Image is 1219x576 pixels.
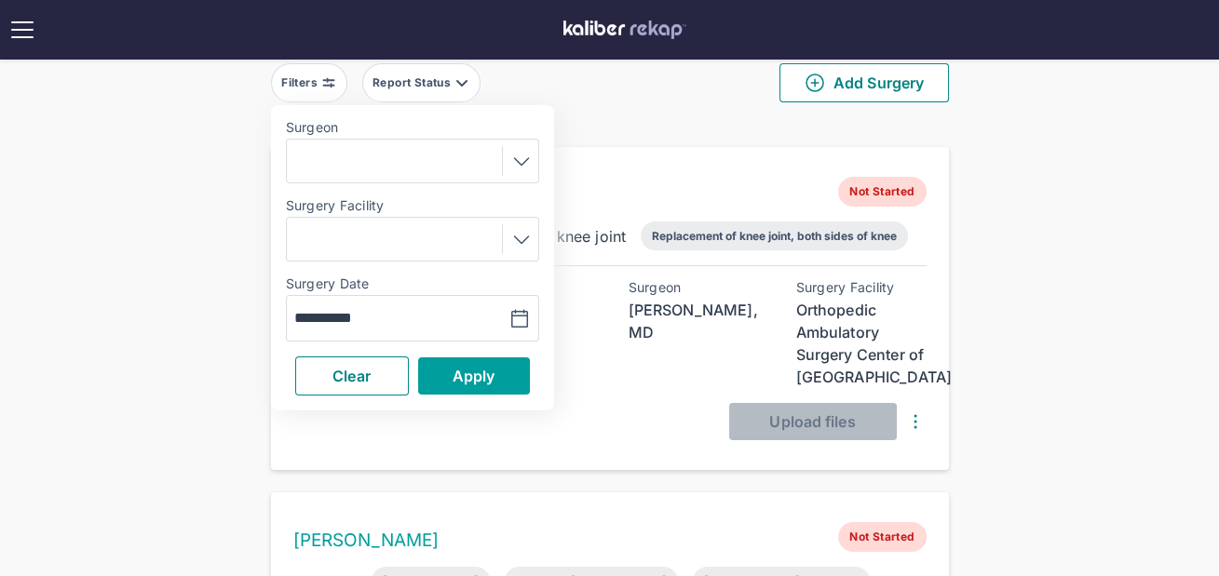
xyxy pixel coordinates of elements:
img: kaliber labs logo [563,20,686,39]
img: PlusCircleGreen.5fd88d77.svg [804,72,826,94]
span: Apply [453,367,495,385]
label: Surgeon [286,120,539,135]
div: [PERSON_NAME], MD [629,299,759,343]
img: DotsThreeVertical.31cb0eda.svg [904,410,927,433]
button: Add Surgery [779,63,949,102]
a: [PERSON_NAME] [293,529,440,551]
span: Not Started [838,177,926,207]
div: Orthopedic Ambulatory Surgery Center of [GEOGRAPHIC_DATA] [796,299,927,388]
div: Report Status [372,75,454,90]
div: Replacement of knee joint, both sides of knee [652,229,897,243]
span: Add Surgery [804,72,924,94]
div: Surgery Facility [796,280,927,295]
button: Clear [295,356,409,395]
label: Surgery Date [286,276,539,291]
span: Clear [332,367,371,385]
span: Upload files [769,412,855,431]
img: faders-horizontal-grey.d550dbda.svg [321,75,336,90]
img: filter-caret-down-grey.b3560631.svg [454,75,469,90]
div: Filters [281,75,321,90]
button: Filters [271,63,347,102]
span: Not Started [838,522,926,552]
label: Surgery Facility [286,198,539,213]
button: Report Status [362,63,481,102]
div: Surgeon [629,280,759,295]
img: open menu icon [7,15,37,45]
button: Apply [418,357,530,395]
button: Upload files [729,403,897,440]
div: 2241 entries [271,117,949,140]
